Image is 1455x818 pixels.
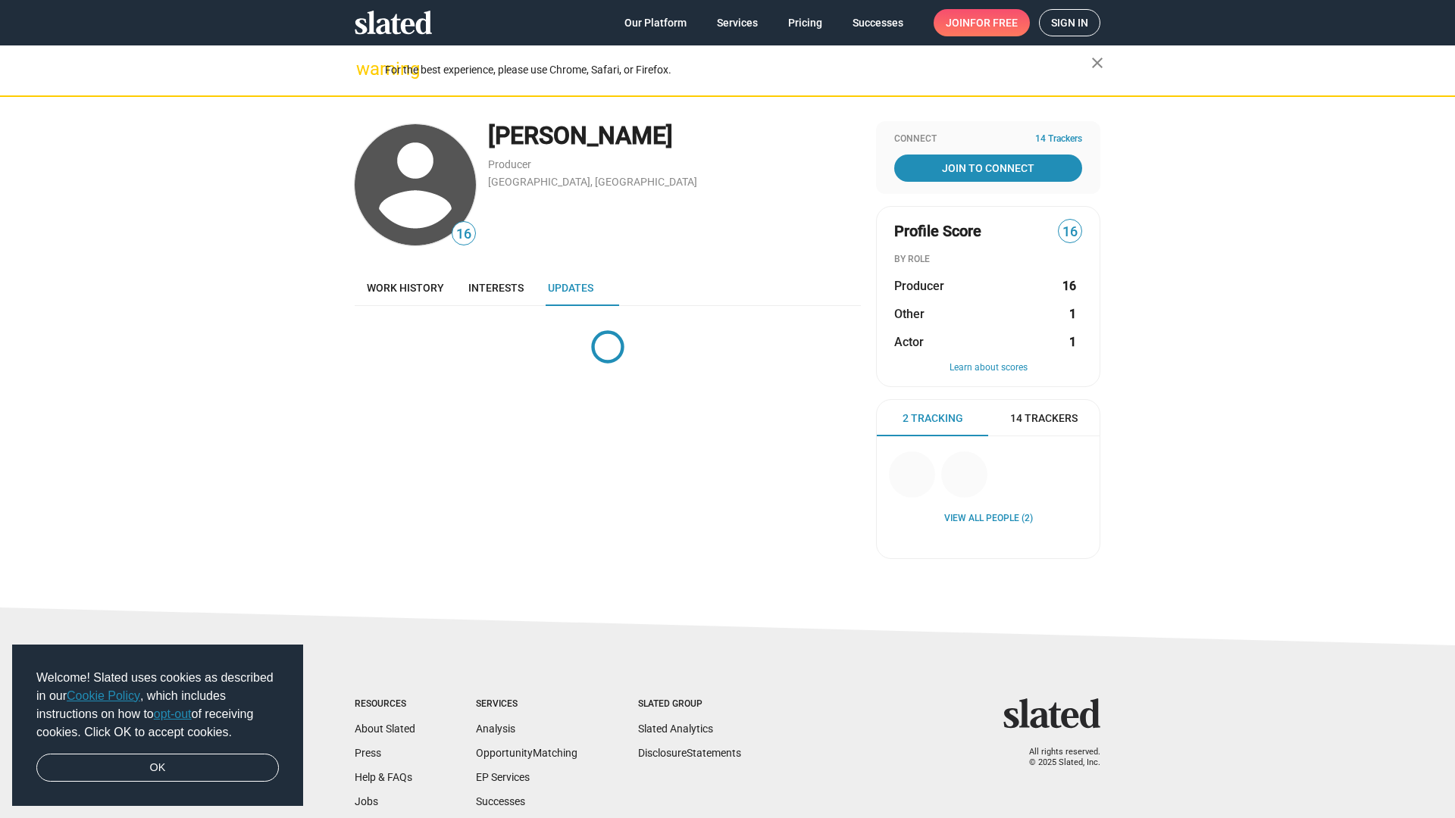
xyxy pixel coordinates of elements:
span: for free [970,9,1018,36]
div: [PERSON_NAME] [488,120,861,152]
strong: 1 [1069,334,1076,350]
a: Press [355,747,381,759]
span: Interests [468,282,524,294]
a: Joinfor free [934,9,1030,36]
a: Jobs [355,795,378,807]
a: About Slated [355,723,415,735]
a: Interests [456,270,536,306]
span: Our Platform [624,9,687,36]
span: 14 Trackers [1010,411,1078,426]
div: Services [476,698,577,710]
a: opt-out [154,707,192,720]
div: Connect [894,133,1082,145]
a: Analysis [476,723,515,735]
div: cookieconsent [12,645,303,807]
span: Sign in [1051,10,1088,36]
span: Actor [894,334,924,350]
span: 16 [452,224,475,245]
a: OpportunityMatching [476,747,577,759]
span: Producer [894,278,944,294]
span: Join [946,9,1018,36]
a: Pricing [776,9,834,36]
span: Successes [853,9,903,36]
span: Pricing [788,9,822,36]
a: Sign in [1039,9,1100,36]
a: EP Services [476,771,530,783]
a: Our Platform [612,9,699,36]
div: Resources [355,698,415,710]
p: All rights reserved. © 2025 Slated, Inc. [1013,747,1100,769]
a: View all People (2) [944,513,1033,525]
a: Cookie Policy [67,689,140,702]
a: DisclosureStatements [638,747,741,759]
div: BY ROLE [894,254,1082,266]
span: 2 Tracking [903,411,963,426]
span: Other [894,306,925,322]
strong: 16 [1062,278,1076,294]
a: Successes [476,795,525,807]
a: Work history [355,270,456,306]
div: For the best experience, please use Chrome, Safari, or Firefox. [385,60,1091,80]
a: Slated Analytics [638,723,713,735]
span: 14 Trackers [1035,133,1082,145]
div: Slated Group [638,698,741,710]
span: Welcome! Slated uses cookies as described in our , which includes instructions on how to of recei... [36,669,279,742]
span: Work history [367,282,444,294]
span: Services [717,9,758,36]
span: 16 [1059,222,1081,242]
a: Producer [488,158,531,170]
a: Services [705,9,770,36]
a: dismiss cookie message [36,754,279,782]
a: [GEOGRAPHIC_DATA], [GEOGRAPHIC_DATA] [488,176,697,188]
strong: 1 [1069,306,1076,322]
a: Help & FAQs [355,771,412,783]
mat-icon: close [1088,54,1106,72]
span: Updates [548,282,593,294]
span: Join To Connect [897,155,1079,182]
mat-icon: warning [356,60,374,78]
a: Join To Connect [894,155,1082,182]
button: Learn about scores [894,362,1082,374]
a: Updates [536,270,605,306]
span: Profile Score [894,221,981,242]
a: Successes [840,9,915,36]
